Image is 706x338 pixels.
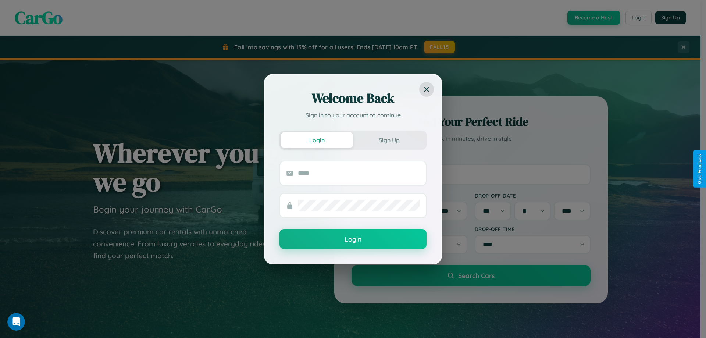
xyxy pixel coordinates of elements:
[279,229,427,249] button: Login
[281,132,353,148] button: Login
[353,132,425,148] button: Sign Up
[279,111,427,120] p: Sign in to your account to continue
[279,89,427,107] h2: Welcome Back
[7,313,25,331] iframe: Intercom live chat
[697,154,702,184] div: Give Feedback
